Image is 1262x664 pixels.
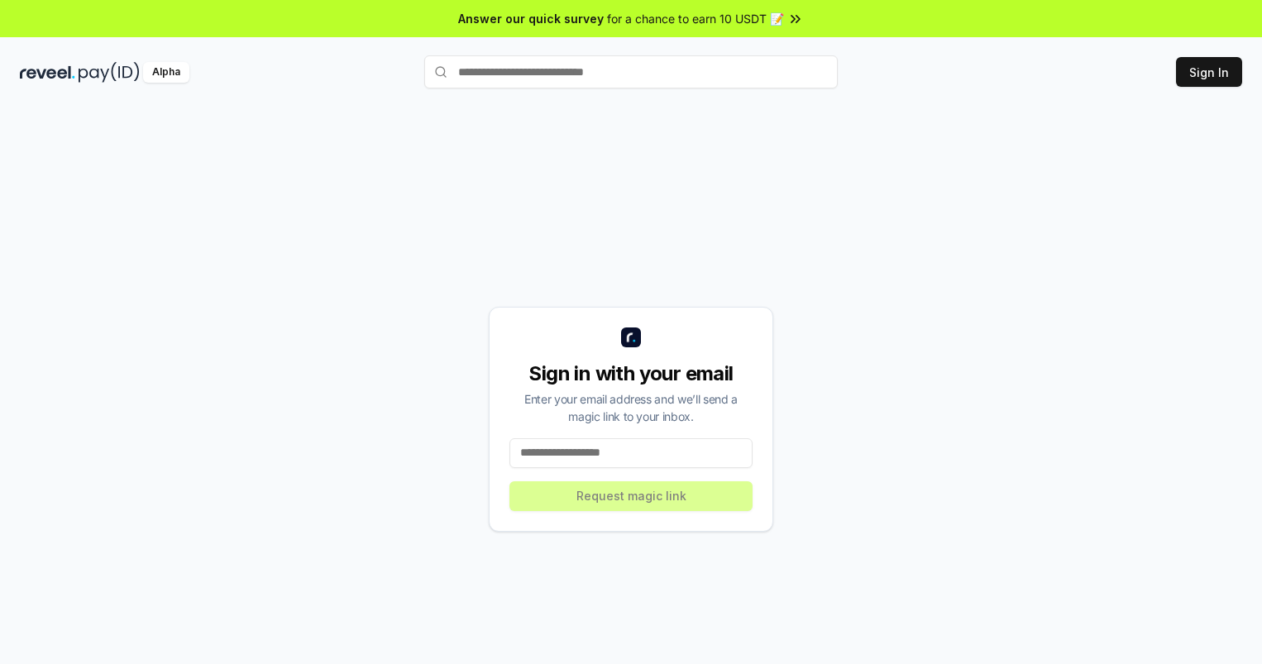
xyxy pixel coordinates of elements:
div: Enter your email address and we’ll send a magic link to your inbox. [509,390,753,425]
img: reveel_dark [20,62,75,83]
div: Sign in with your email [509,361,753,387]
img: logo_small [621,327,641,347]
img: pay_id [79,62,140,83]
div: Alpha [143,62,189,83]
span: Answer our quick survey [458,10,604,27]
button: Sign In [1176,57,1242,87]
span: for a chance to earn 10 USDT 📝 [607,10,784,27]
